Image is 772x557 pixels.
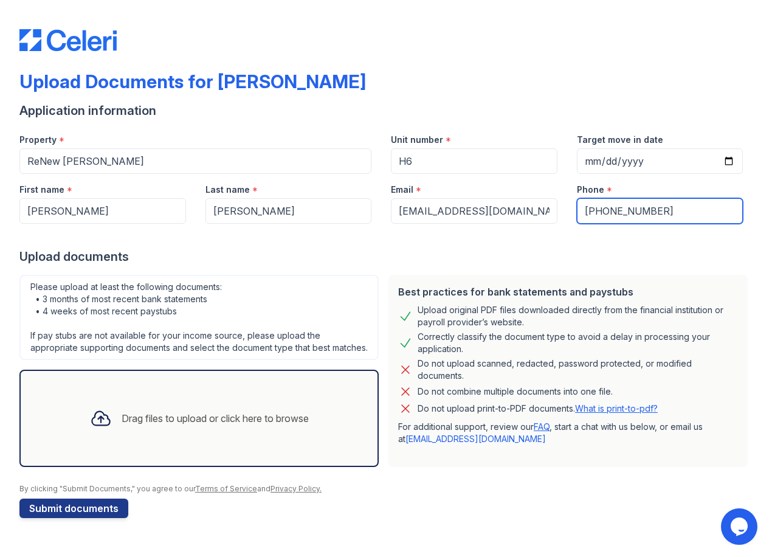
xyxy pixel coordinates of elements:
[577,134,663,146] label: Target move in date
[721,508,760,545] iframe: chat widget
[405,434,546,444] a: [EMAIL_ADDRESS][DOMAIN_NAME]
[19,275,379,360] div: Please upload at least the following documents: • 3 months of most recent bank statements • 4 wee...
[19,484,753,494] div: By clicking "Submit Documents," you agree to our and
[195,484,257,493] a: Terms of Service
[418,384,613,399] div: Do not combine multiple documents into one file.
[391,134,443,146] label: Unit number
[19,102,753,119] div: Application information
[391,184,413,196] label: Email
[271,484,322,493] a: Privacy Policy.
[398,421,738,445] p: For additional support, review our , start a chat with us below, or email us at
[418,403,658,415] p: Do not upload print-to-PDF documents.
[418,304,738,328] div: Upload original PDF files downloaded directly from the financial institution or payroll provider’...
[122,411,309,426] div: Drag files to upload or click here to browse
[577,184,604,196] label: Phone
[19,134,57,146] label: Property
[534,421,550,432] a: FAQ
[205,184,250,196] label: Last name
[19,248,753,265] div: Upload documents
[418,358,738,382] div: Do not upload scanned, redacted, password protected, or modified documents.
[19,184,64,196] label: First name
[418,331,738,355] div: Correctly classify the document type to avoid a delay in processing your application.
[19,71,366,92] div: Upload Documents for [PERSON_NAME]
[19,29,117,51] img: CE_Logo_Blue-a8612792a0a2168367f1c8372b55b34899dd931a85d93a1a3d3e32e68fde9ad4.png
[575,403,658,413] a: What is print-to-pdf?
[398,285,738,299] div: Best practices for bank statements and paystubs
[19,499,128,518] button: Submit documents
